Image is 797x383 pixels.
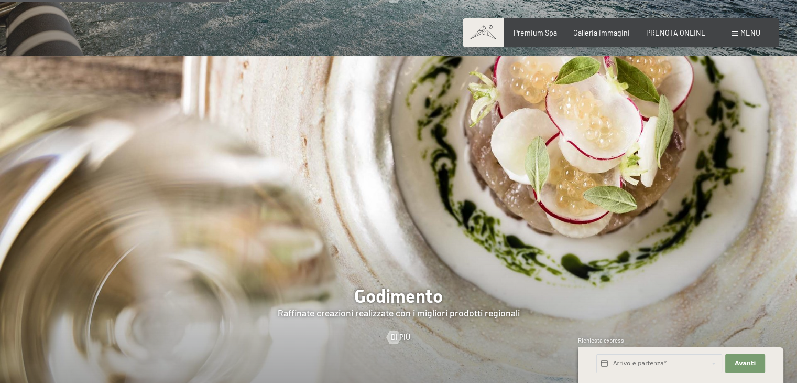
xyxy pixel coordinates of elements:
[391,332,410,343] span: Di più
[573,28,630,37] a: Galleria immagini
[387,332,411,343] a: Di più
[735,359,756,368] span: Avanti
[646,28,706,37] a: PRENOTA ONLINE
[740,28,760,37] span: Menu
[725,354,765,373] button: Avanti
[514,28,557,37] a: Premium Spa
[578,337,624,344] span: Richiesta express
